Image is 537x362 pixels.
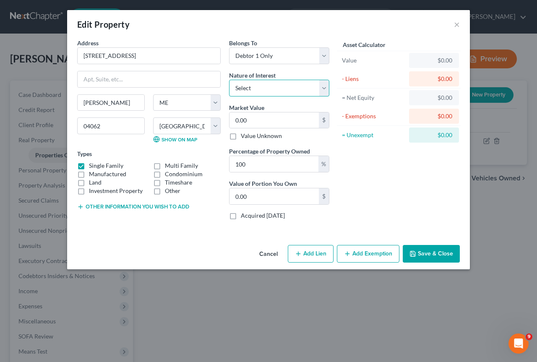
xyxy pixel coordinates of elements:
label: Asset Calculator [343,40,386,49]
button: Add Exemption [337,245,399,263]
label: Nature of Interest [229,71,276,80]
div: $0.00 [416,94,452,102]
label: Single Family [89,161,123,170]
input: Enter address... [78,48,220,64]
button: Help [112,262,168,295]
div: Send us a message [17,106,140,115]
div: = Net Equity [342,94,405,102]
label: Multi Family [165,161,198,170]
label: Types [77,149,92,158]
button: × [454,19,460,29]
span: Help [133,283,146,289]
input: Enter zip... [77,117,145,134]
div: $0.00 [416,56,452,65]
span: Messages [70,283,99,289]
button: Cancel [253,246,284,263]
div: Send us a messageWe typically reply in a few hours [8,99,159,130]
div: - Exemptions [342,112,405,120]
img: Profile image for Sara [100,13,117,30]
label: Acquired [DATE] [241,211,285,220]
button: Messages [56,262,112,295]
div: Value [342,56,405,65]
input: 0.00 [229,188,319,204]
div: % [318,156,329,172]
input: 0.00 [229,156,318,172]
div: Statement of Financial Affairs - Payments Made in the Last 90 days [17,162,141,180]
label: Value Unknown [241,132,282,140]
a: Show on Map [153,136,197,143]
div: Attorney's Disclosure of Compensation [12,183,156,198]
button: Save & Close [403,245,460,263]
span: 9 [526,333,532,340]
img: Profile image for Emma [116,13,133,30]
div: Attorney's Disclosure of Compensation [17,186,141,195]
div: Adding Income [12,198,156,214]
div: Edit Property [77,18,130,30]
button: Search for help [12,138,156,155]
span: Search for help [17,143,68,151]
span: Home [18,283,37,289]
div: $ [319,188,329,204]
div: Adding Income [17,202,141,211]
label: Condominium [165,170,203,178]
iframe: Intercom live chat [508,333,529,354]
label: Market Value [229,103,264,112]
label: Value of Portion You Own [229,179,297,188]
div: = Unexempt [342,131,405,139]
label: Land [89,178,102,187]
div: Statement of Financial Affairs - Payments Made in the Last 90 days [12,159,156,183]
div: We typically reply in a few hours [17,115,140,123]
div: - Liens [342,75,405,83]
button: Other information you wish to add [77,203,189,210]
div: $0.00 [416,112,452,120]
img: logo [17,17,83,28]
input: Enter city... [78,95,144,111]
input: Apt, Suite, etc... [78,71,220,87]
div: $0.00 [416,131,452,139]
label: Timeshare [165,178,192,187]
div: Statement of Financial Affairs - Property Repossessed, Foreclosed, Garnished, Attached, Seized, o... [12,214,156,247]
label: Manufactured [89,170,126,178]
div: $0.00 [416,75,452,83]
div: $ [319,112,329,128]
label: Percentage of Property Owned [229,147,310,156]
label: Investment Property [89,187,143,195]
label: Other [165,187,180,195]
div: Statement of Financial Affairs - Property Repossessed, Foreclosed, Garnished, Attached, Seized, o... [17,217,141,244]
p: Hi there! [17,60,151,74]
input: 0.00 [229,112,319,128]
span: Belongs To [229,39,257,47]
img: Profile image for Lindsey [132,13,149,30]
span: Address [77,39,99,47]
button: Add Lien [288,245,334,263]
p: How can we help? [17,74,151,88]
